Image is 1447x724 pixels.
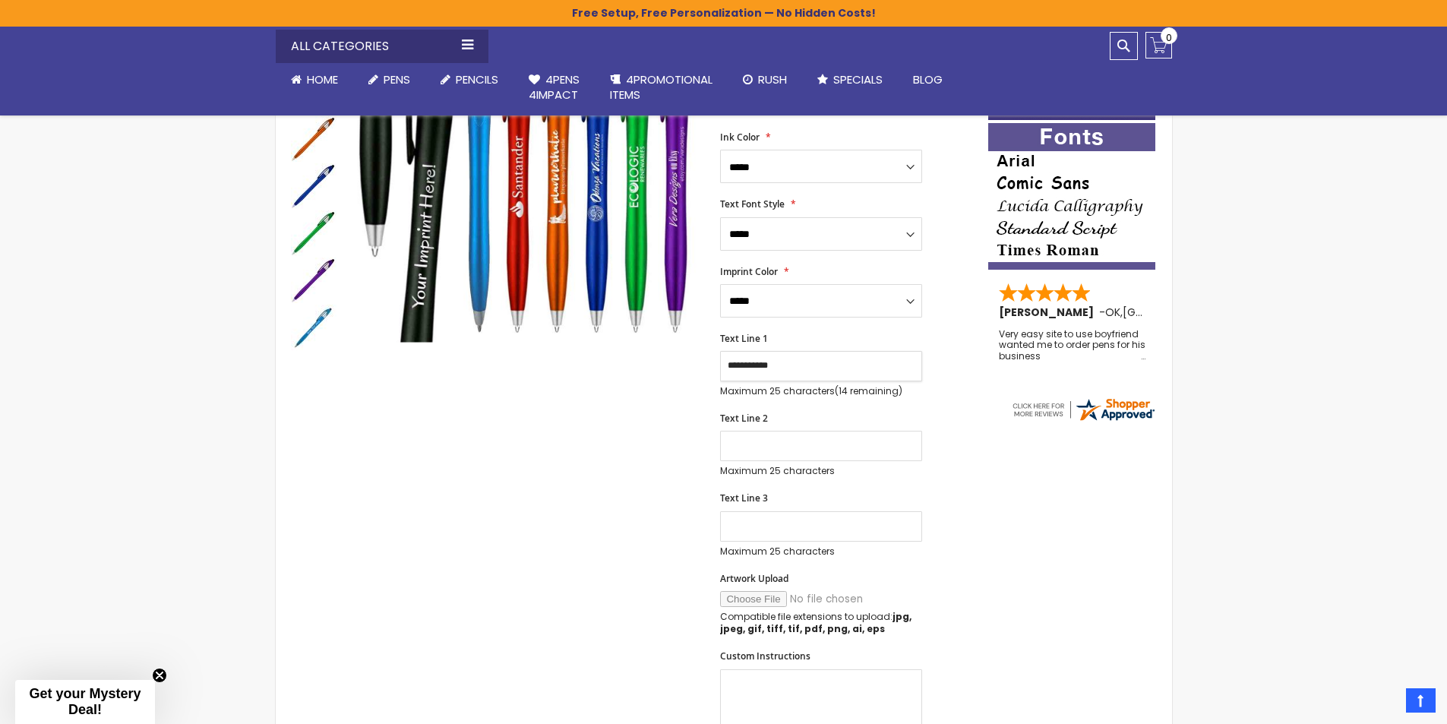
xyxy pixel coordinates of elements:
span: Text Line 2 [720,412,768,425]
span: Pencils [456,71,498,87]
span: Specials [833,71,883,87]
span: Pens [384,71,410,87]
p: Maximum 25 characters [720,545,922,558]
div: TouchWrite Query Stylus Pen [291,209,338,256]
a: Specials [802,63,898,96]
div: TouchWrite Query Stylus Pen [291,115,338,162]
a: 4pens.com certificate URL [1010,413,1156,426]
img: TouchWrite Query Stylus Pen [291,163,336,209]
span: Rush [758,71,787,87]
div: TouchWrite Query Stylus Pen [291,303,336,350]
div: Get your Mystery Deal!Close teaser [15,680,155,724]
span: Artwork Upload [720,572,788,585]
button: Close teaser [152,668,167,683]
a: 4Pens4impact [513,63,595,112]
p: Compatible file extensions to upload: [720,611,922,635]
span: Text Font Style [720,198,785,210]
p: Maximum 25 characters [720,385,922,397]
span: Custom Instructions [720,650,810,662]
img: TouchWrite Query Stylus Pen [291,305,336,350]
div: Very easy site to use boyfriend wanted me to order pens for his business [999,329,1146,362]
span: Home [307,71,338,87]
span: 4PROMOTIONAL ITEMS [610,71,712,103]
div: TouchWrite Query Stylus Pen [291,256,338,303]
span: Blog [913,71,943,87]
div: All Categories [276,30,488,63]
a: Home [276,63,353,96]
span: [PERSON_NAME] [999,305,1099,320]
span: Imprint Color [720,265,778,278]
img: 4pens.com widget logo [1010,396,1156,423]
span: 0 [1166,30,1172,45]
a: 0 [1145,32,1172,58]
img: TouchWrite Query Stylus Pen [291,258,336,303]
p: Maximum 25 characters [720,465,922,477]
a: Pens [353,63,425,96]
span: [GEOGRAPHIC_DATA] [1123,305,1234,320]
span: - , [1099,305,1234,320]
img: TouchWrite Query Stylus Pen [291,116,336,162]
span: 4Pens 4impact [529,71,580,103]
img: font-personalization-examples [988,123,1155,270]
span: (14 remaining) [835,384,902,397]
a: Pencils [425,63,513,96]
a: Rush [728,63,802,96]
span: Ink Color [720,131,760,144]
span: Text Line 1 [720,332,768,345]
a: 4PROMOTIONALITEMS [595,63,728,112]
a: Blog [898,63,958,96]
span: OK [1105,305,1120,320]
div: TouchWrite Query Stylus Pen [291,162,338,209]
span: Get your Mystery Deal! [29,686,141,717]
img: TouchWrite Query Stylus Pen [291,210,336,256]
span: Text Line 3 [720,492,768,504]
strong: jpg, jpeg, gif, tiff, tif, pdf, png, ai, eps [720,610,911,635]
